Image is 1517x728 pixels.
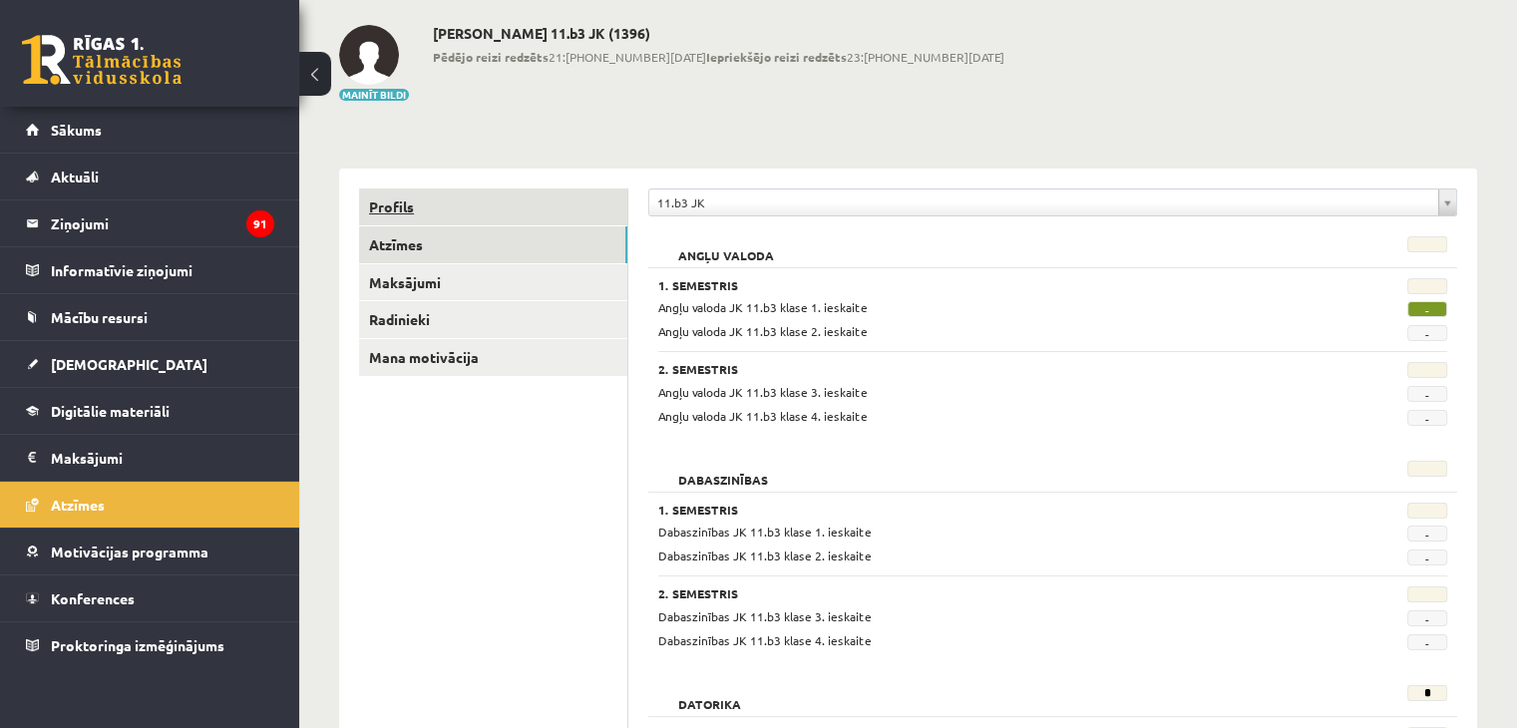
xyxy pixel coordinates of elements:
h3: 2. Semestris [658,362,1311,376]
a: Proktoringa izmēģinājums [26,622,274,668]
h3: 1. Semestris [658,503,1311,517]
legend: Maksājumi [51,435,274,481]
a: Aktuāli [26,154,274,199]
span: - [1407,549,1447,565]
a: Mana motivācija [359,339,627,376]
a: Atzīmes [26,482,274,528]
span: 11.b3 JK [657,189,1430,215]
span: Angļu valoda JK 11.b3 klase 1. ieskaite [658,299,868,315]
h2: Datorika [658,685,761,705]
span: - [1407,610,1447,626]
i: 91 [246,210,274,237]
b: Iepriekšējo reizi redzēts [706,49,847,65]
a: Konferences [26,575,274,621]
span: - [1407,410,1447,426]
b: Pēdējo reizi redzēts [433,49,549,65]
h3: 2. Semestris [658,586,1311,600]
button: Mainīt bildi [339,89,409,101]
a: [DEMOGRAPHIC_DATA] [26,341,274,387]
span: Sākums [51,121,102,139]
img: Āris Voronovs [339,25,399,85]
span: - [1407,325,1447,341]
span: Dabaszinības JK 11.b3 klase 3. ieskaite [658,608,872,624]
a: Rīgas 1. Tālmācības vidusskola [22,35,182,85]
span: - [1407,301,1447,317]
a: Maksājumi [26,435,274,481]
a: Motivācijas programma [26,529,274,574]
a: Digitālie materiāli [26,388,274,434]
span: Angļu valoda JK 11.b3 klase 3. ieskaite [658,384,868,400]
span: - [1407,634,1447,650]
a: Informatīvie ziņojumi [26,247,274,293]
h2: Angļu valoda [658,236,794,256]
span: Dabaszinības JK 11.b3 klase 1. ieskaite [658,524,872,540]
span: Digitālie materiāli [51,402,170,420]
span: Motivācijas programma [51,543,208,560]
span: 21:[PHONE_NUMBER][DATE] 23:[PHONE_NUMBER][DATE] [433,48,1004,66]
span: - [1407,386,1447,402]
h2: Dabaszinības [658,461,788,481]
a: Profils [359,188,627,225]
span: - [1407,526,1447,542]
span: Dabaszinības JK 11.b3 klase 4. ieskaite [658,632,872,648]
a: Radinieki [359,301,627,338]
span: Angļu valoda JK 11.b3 klase 4. ieskaite [658,408,868,424]
h3: 1. Semestris [658,278,1311,292]
legend: Ziņojumi [51,200,274,246]
span: Konferences [51,589,135,607]
legend: Informatīvie ziņojumi [51,247,274,293]
a: Ziņojumi91 [26,200,274,246]
span: Angļu valoda JK 11.b3 klase 2. ieskaite [658,323,868,339]
span: Mācību resursi [51,308,148,326]
a: Sākums [26,107,274,153]
span: Aktuāli [51,168,99,185]
h2: [PERSON_NAME] 11.b3 JK (1396) [433,25,1004,42]
span: [DEMOGRAPHIC_DATA] [51,355,207,373]
a: Atzīmes [359,226,627,263]
a: Maksājumi [359,264,627,301]
a: Mācību resursi [26,294,274,340]
span: Proktoringa izmēģinājums [51,636,224,654]
span: Dabaszinības JK 11.b3 klase 2. ieskaite [658,547,872,563]
a: 11.b3 JK [649,189,1456,215]
span: Atzīmes [51,496,105,514]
